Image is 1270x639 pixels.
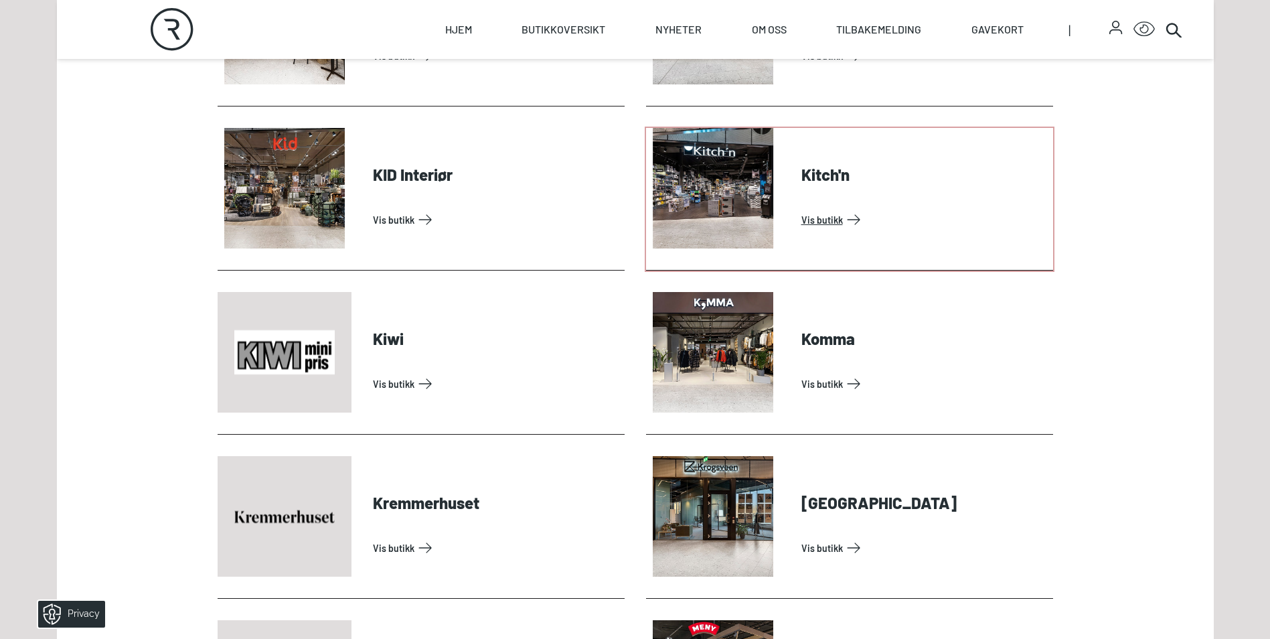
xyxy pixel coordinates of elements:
[801,537,1048,559] a: Vis Butikk: Krogsveen
[373,537,619,559] a: Vis Butikk: Kremmerhuset
[801,45,1048,66] a: Vis Butikk: KappAhl
[801,373,1048,395] a: Vis Butikk: Komma
[13,596,123,632] iframe: Manage Preferences
[1133,19,1155,40] button: Open Accessibility Menu
[373,209,619,230] a: Vis Butikk: KID Interiør
[373,373,619,395] a: Vis Butikk: Kiwi
[373,45,619,66] a: Vis Butikk: KANEL
[801,209,1048,230] a: Vis Butikk: Kitch'n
